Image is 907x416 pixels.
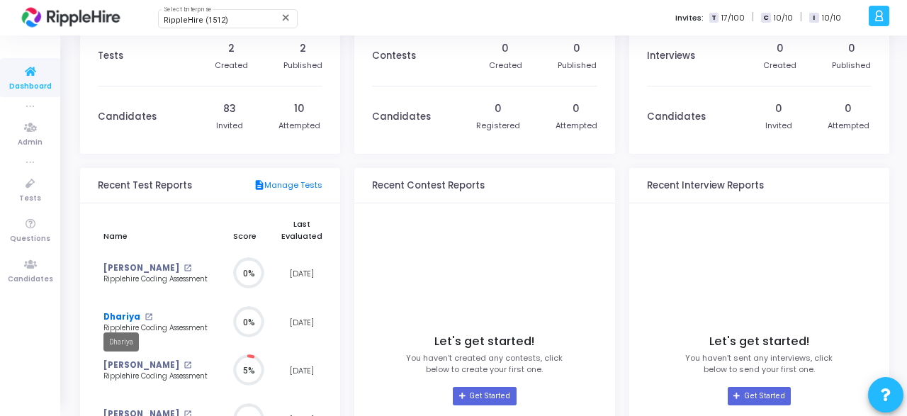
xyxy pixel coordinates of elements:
div: Created [215,60,248,72]
div: Ripplehire Coding Assessment [103,323,208,334]
div: 0 [495,101,502,116]
td: [DATE] [276,298,329,347]
img: logo [18,4,124,32]
div: Attempted [828,120,869,132]
div: Created [489,60,522,72]
h4: Let's get started! [709,335,809,349]
mat-icon: Clear [281,12,292,23]
div: Published [832,60,871,72]
div: 10 [294,101,305,116]
div: 83 [223,101,236,116]
span: 17/100 [721,12,745,24]
a: Get Started [453,387,516,405]
td: [DATE] [276,347,329,395]
h3: Candidates [372,111,431,123]
a: [PERSON_NAME] [103,262,179,274]
a: Manage Tests [254,179,322,192]
span: I [809,13,818,23]
th: Last Evaluated [276,210,329,249]
a: Dhariya [103,311,140,323]
div: 0 [573,41,580,56]
div: 0 [573,101,580,116]
span: Admin [18,137,43,149]
a: [PERSON_NAME] [103,359,179,371]
h3: Recent Interview Reports [647,180,764,191]
mat-icon: open_in_new [184,361,191,369]
div: Attempted [278,120,320,132]
div: Ripplehire Coding Assessment [103,371,208,382]
div: Attempted [556,120,597,132]
span: 10/10 [774,12,793,24]
span: Candidates [8,274,53,286]
span: 10/10 [822,12,841,24]
mat-icon: open_in_new [184,264,191,272]
p: You haven’t created any contests, click below to create your first one. [406,352,563,376]
span: C [761,13,770,23]
div: 0 [777,41,784,56]
h3: Candidates [98,111,157,123]
h3: Candidates [647,111,706,123]
td: [DATE] [276,249,329,298]
span: RippleHire (1512) [164,16,228,25]
span: | [800,10,802,25]
mat-icon: open_in_new [145,313,152,321]
a: Get Started [728,387,791,405]
div: Published [558,60,597,72]
div: Dhariya [103,332,139,352]
h3: Tests [98,50,123,62]
div: Created [763,60,796,72]
p: You haven’t sent any interviews, click below to send your first one. [685,352,833,376]
div: Invited [765,120,792,132]
span: T [709,13,719,23]
div: Published [283,60,322,72]
h3: Contests [372,50,416,62]
div: 2 [300,41,306,56]
div: 0 [848,41,855,56]
div: Ripplehire Coding Assessment [103,274,208,285]
span: Tests [19,193,41,205]
h3: Recent Test Reports [98,180,192,191]
label: Invites: [675,12,704,24]
span: Questions [10,233,50,245]
div: 2 [228,41,235,56]
mat-icon: description [254,179,264,192]
h3: Interviews [647,50,695,62]
th: Score [214,210,276,249]
h3: Recent Contest Reports [372,180,485,191]
div: 0 [845,101,852,116]
div: Registered [476,120,520,132]
h4: Let's get started! [434,335,534,349]
div: 0 [775,101,782,116]
div: 0 [502,41,509,56]
div: Invited [216,120,243,132]
th: Name [98,210,214,249]
span: | [752,10,754,25]
span: Dashboard [9,81,52,93]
